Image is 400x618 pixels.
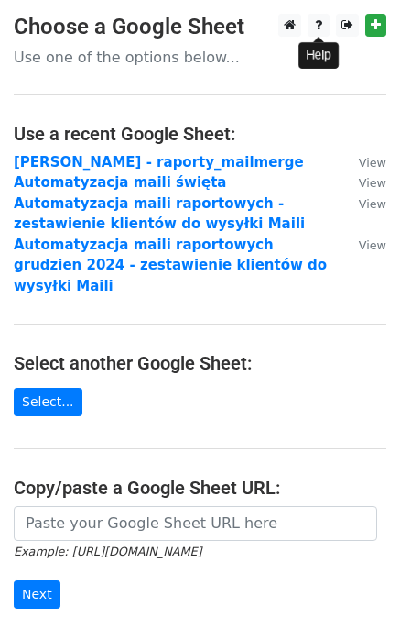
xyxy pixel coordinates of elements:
[14,388,82,416] a: Select...
[14,48,386,67] p: Use one of the options below...
[14,477,386,499] h4: Copy/paste a Google Sheet URL:
[359,238,386,252] small: View
[14,237,327,294] a: Automatyzacja maili raportowych grudzien 2024 - zestawienie klientów do wysyłki Maili
[14,123,386,145] h4: Use a recent Google Sheet:
[341,154,386,171] a: View
[14,352,386,374] h4: Select another Google Sheet:
[14,545,201,558] small: Example: [URL][DOMAIN_NAME]
[14,174,227,191] a: Automatyzacja maili święta
[14,14,386,40] h3: Choose a Google Sheet
[298,42,339,69] div: Help
[359,156,386,170] small: View
[308,530,400,618] iframe: Chat Widget
[14,154,304,171] a: [PERSON_NAME] - raporty_mailmerge
[14,195,305,233] a: Automatyzacja maili raportowych - zestawienie klientów do wysyłki Maili
[359,176,386,190] small: View
[14,506,377,541] input: Paste your Google Sheet URL here
[14,580,60,609] input: Next
[341,174,386,191] a: View
[341,237,386,253] a: View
